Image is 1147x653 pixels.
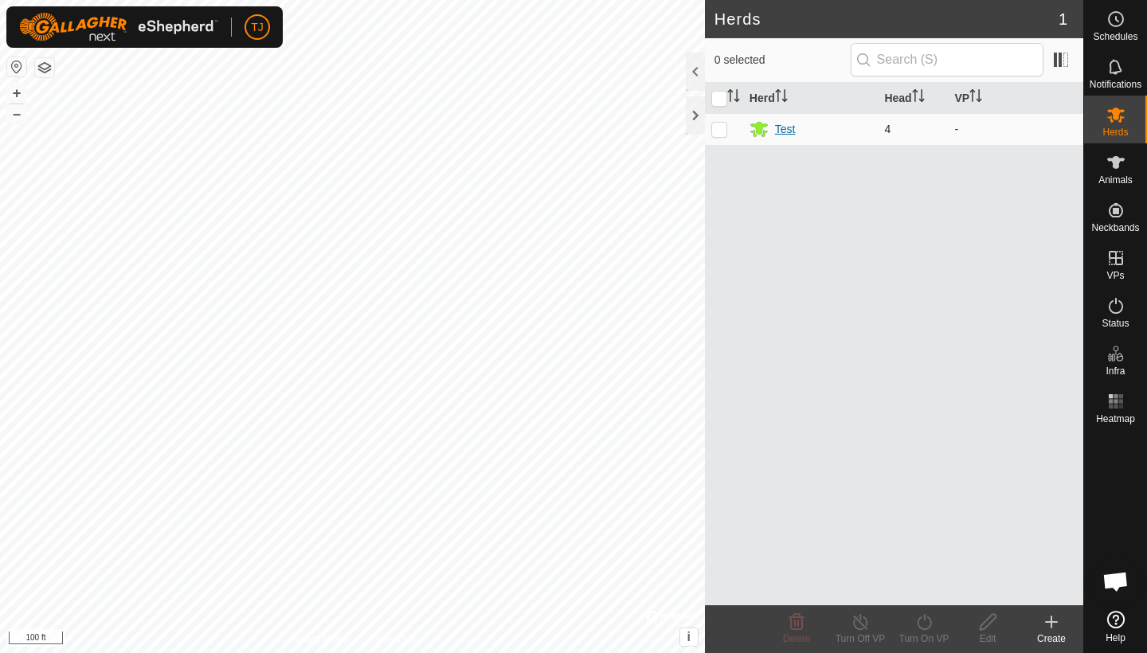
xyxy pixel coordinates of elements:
span: Infra [1106,366,1125,376]
span: Animals [1098,175,1133,185]
td: - [948,113,1083,145]
span: 0 selected [714,52,851,68]
span: Status [1102,319,1129,328]
a: Contact Us [368,632,415,647]
p-sorticon: Activate to sort [727,92,740,104]
button: – [7,104,26,123]
div: Edit [956,631,1020,646]
th: VP [948,83,1083,114]
span: Help [1106,633,1125,643]
button: Map Layers [35,58,54,77]
span: Notifications [1090,80,1141,89]
a: Privacy Policy [289,632,349,647]
span: TJ [251,19,264,36]
th: Herd [743,83,879,114]
span: VPs [1106,271,1124,280]
span: Schedules [1093,32,1137,41]
span: Delete [783,633,811,644]
div: Turn On VP [892,631,956,646]
span: i [687,630,691,643]
div: Open chat [1092,557,1140,605]
h2: Herds [714,10,1059,29]
a: Help [1084,604,1147,649]
input: Search (S) [851,43,1043,76]
button: Reset Map [7,57,26,76]
span: Neckbands [1091,223,1139,233]
div: Test [775,121,796,138]
img: Gallagher Logo [19,13,218,41]
p-sorticon: Activate to sort [775,92,788,104]
span: 4 [884,123,891,135]
button: i [680,628,698,646]
button: + [7,84,26,103]
th: Head [878,83,948,114]
p-sorticon: Activate to sort [969,92,982,104]
div: Create [1020,631,1083,646]
span: Herds [1102,127,1128,137]
p-sorticon: Activate to sort [912,92,925,104]
span: 1 [1059,7,1067,31]
div: Turn Off VP [828,631,892,646]
span: Heatmap [1096,414,1135,424]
